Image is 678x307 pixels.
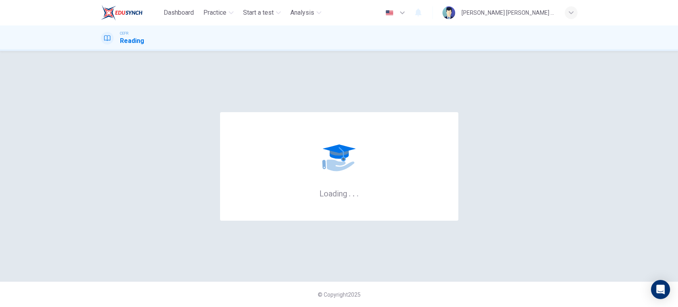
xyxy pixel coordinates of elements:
button: Start a test [240,6,284,20]
span: Start a test [243,8,274,17]
div: [PERSON_NAME] [PERSON_NAME] A/P [PERSON_NAME] [462,8,555,17]
div: Open Intercom Messenger [651,280,670,299]
button: Dashboard [160,6,197,20]
img: en [384,10,394,16]
a: EduSynch logo [101,5,161,21]
h6: Loading [319,188,359,198]
button: Practice [200,6,237,20]
span: Practice [203,8,226,17]
span: Analysis [290,8,314,17]
span: Dashboard [164,8,194,17]
h6: . [348,186,351,199]
span: © Copyright 2025 [318,291,361,298]
img: EduSynch logo [101,5,143,21]
button: Analysis [287,6,325,20]
h1: Reading [120,36,144,46]
span: CEFR [120,31,128,36]
h6: . [356,186,359,199]
h6: . [352,186,355,199]
img: Profile picture [442,6,455,19]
